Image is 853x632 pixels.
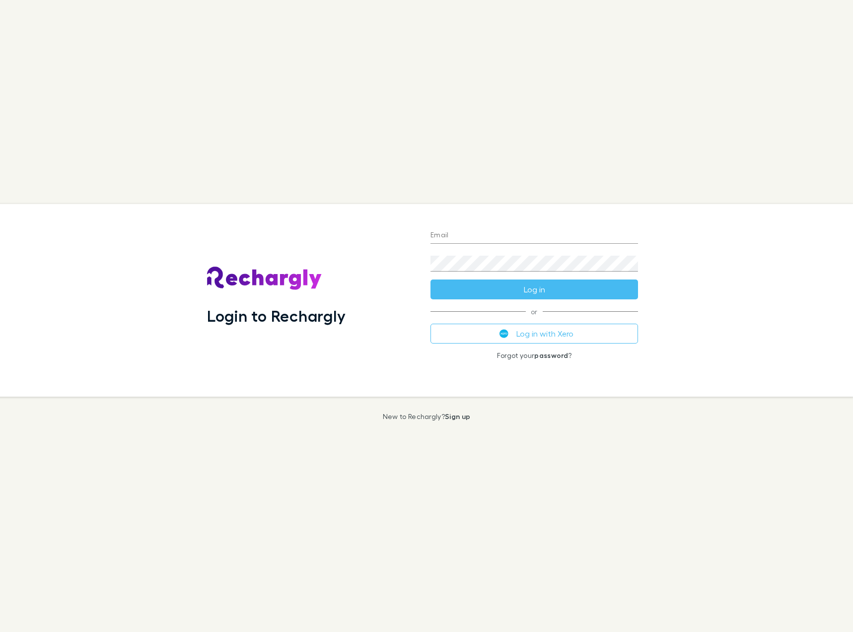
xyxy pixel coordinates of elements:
button: Log in [430,280,638,299]
button: Log in with Xero [430,324,638,344]
span: or [430,311,638,312]
img: Xero's logo [499,329,508,338]
h1: Login to Rechargly [207,306,346,325]
p: New to Rechargly? [383,413,471,421]
p: Forgot your ? [430,351,638,359]
a: password [534,351,568,359]
a: Sign up [445,412,470,421]
img: Rechargly's Logo [207,267,322,290]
